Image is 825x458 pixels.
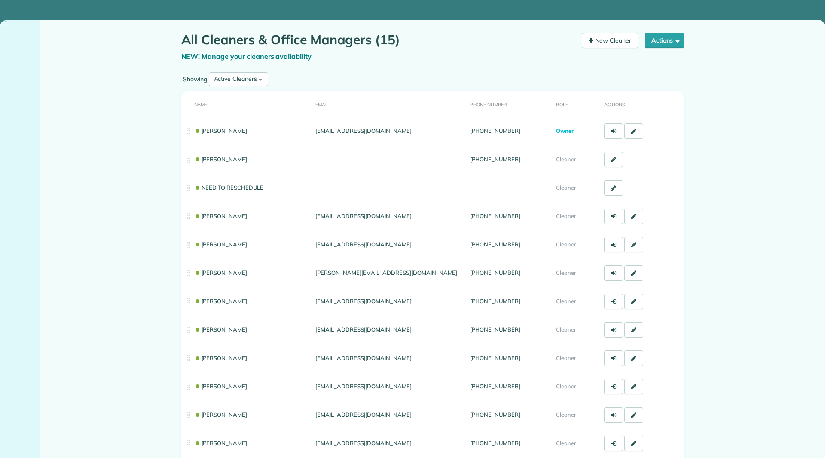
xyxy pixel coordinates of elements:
[194,184,263,191] a: NEED TO RESCHEDULE
[470,411,520,418] a: [PHONE_NUMBER]
[194,411,247,418] a: [PERSON_NAME]
[556,411,576,418] span: Cleaner
[556,326,576,333] span: Cleaner
[194,241,247,248] a: [PERSON_NAME]
[556,127,574,134] span: Owner
[194,440,247,446] a: [PERSON_NAME]
[194,127,247,134] a: [PERSON_NAME]
[556,354,576,361] span: Cleaner
[553,91,601,117] th: Role
[312,316,467,344] td: [EMAIL_ADDRESS][DOMAIN_NAME]
[194,156,247,163] a: [PERSON_NAME]
[470,127,520,134] a: [PHONE_NUMBER]
[556,269,576,276] span: Cleaner
[556,383,576,390] span: Cleaner
[556,440,576,446] span: Cleaner
[470,156,520,163] a: [PHONE_NUMBER]
[181,33,576,47] h1: All Cleaners & Office Managers (15)
[467,91,553,117] th: Phone number
[556,241,576,248] span: Cleaner
[312,401,467,429] td: [EMAIL_ADDRESS][DOMAIN_NAME]
[312,117,467,145] td: [EMAIL_ADDRESS][DOMAIN_NAME]
[181,75,209,83] label: Showing
[194,269,247,276] a: [PERSON_NAME]
[312,429,467,458] td: [EMAIL_ADDRESS][DOMAIN_NAME]
[470,326,520,333] a: [PHONE_NUMBER]
[470,440,520,446] a: [PHONE_NUMBER]
[194,298,247,304] a: [PERSON_NAME]
[312,287,467,316] td: [EMAIL_ADDRESS][DOMAIN_NAME]
[601,91,684,117] th: Actions
[312,259,467,287] td: [PERSON_NAME][EMAIL_ADDRESS][DOMAIN_NAME]
[470,241,520,248] a: [PHONE_NUMBER]
[194,383,247,390] a: [PERSON_NAME]
[556,184,576,191] span: Cleaner
[312,91,467,117] th: Email
[556,298,576,304] span: Cleaner
[470,269,520,276] a: [PHONE_NUMBER]
[556,156,576,163] span: Cleaner
[194,212,247,219] a: [PERSON_NAME]
[470,354,520,361] a: [PHONE_NUMBER]
[312,231,467,259] td: [EMAIL_ADDRESS][DOMAIN_NAME]
[645,33,684,48] button: Actions
[582,33,638,48] a: New Cleaner
[194,354,247,361] a: [PERSON_NAME]
[181,52,312,61] a: NEW! Manage your cleaners availability
[312,344,467,372] td: [EMAIL_ADDRESS][DOMAIN_NAME]
[556,212,576,219] span: Cleaner
[181,91,312,117] th: Name
[214,74,257,83] div: Active Cleaners
[470,212,520,219] a: [PHONE_NUMBER]
[312,372,467,401] td: [EMAIL_ADDRESS][DOMAIN_NAME]
[194,326,247,333] a: [PERSON_NAME]
[470,298,520,304] a: [PHONE_NUMBER]
[470,383,520,390] a: [PHONE_NUMBER]
[312,202,467,231] td: [EMAIL_ADDRESS][DOMAIN_NAME]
